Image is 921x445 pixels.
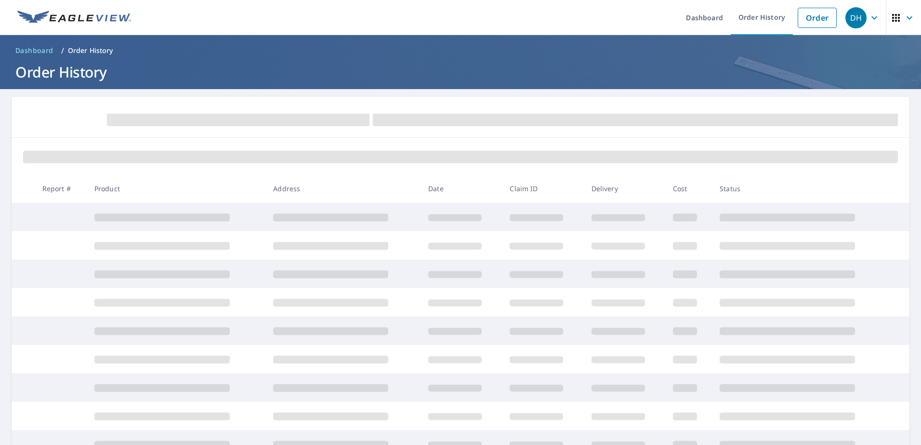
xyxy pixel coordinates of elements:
th: Cost [665,174,712,203]
p: Order History [68,46,113,55]
th: Date [421,174,502,203]
a: Dashboard [12,43,57,58]
nav: breadcrumb [12,43,909,58]
div: DH [845,7,867,28]
th: Product [87,174,266,203]
th: Claim ID [502,174,583,203]
a: Order [798,8,837,28]
th: Address [265,174,421,203]
img: EV Logo [17,11,131,25]
th: Delivery [584,174,665,203]
h1: Order History [12,62,909,82]
li: / [61,45,64,56]
th: Status [712,174,891,203]
th: Report # [35,174,87,203]
span: Dashboard [15,46,53,55]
